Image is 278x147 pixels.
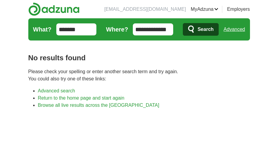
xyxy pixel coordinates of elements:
button: Search [183,23,219,36]
label: What? [33,25,52,34]
p: Please check your spelling or enter another search term and try again. You could also try one of ... [28,68,250,82]
a: MyAdzuna [191,6,218,13]
a: Employers [227,6,250,13]
a: Return to the home page and start again [38,95,124,100]
li: [EMAIL_ADDRESS][DOMAIN_NAME] [104,6,186,13]
a: Browse all live results across the [GEOGRAPHIC_DATA] [38,103,159,108]
label: Where? [106,25,128,34]
a: Advanced search [38,88,75,93]
img: Adzuna logo [28,2,80,16]
h1: No results found [28,52,250,63]
a: Advanced [223,23,245,35]
span: Search [198,23,214,35]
